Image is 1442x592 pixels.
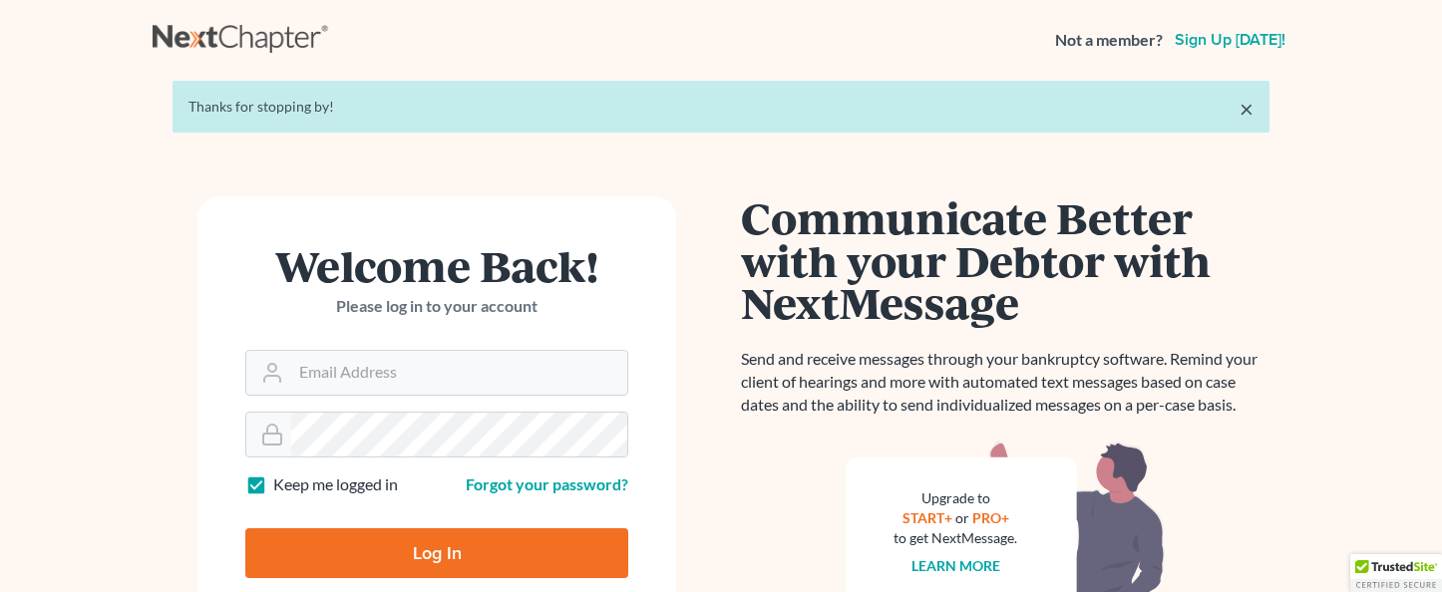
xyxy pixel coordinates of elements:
[245,295,628,318] p: Please log in to your account
[188,97,1254,117] div: Thanks for stopping by!
[894,528,1017,548] div: to get NextMessage.
[894,488,1017,508] div: Upgrade to
[273,473,398,496] label: Keep me logged in
[1240,97,1254,121] a: ×
[245,244,628,287] h1: Welcome Back!
[1055,29,1163,52] strong: Not a member?
[902,509,952,526] a: START+
[955,509,969,526] span: or
[291,351,627,395] input: Email Address
[741,348,1269,417] p: Send and receive messages through your bankruptcy software. Remind your client of hearings and mo...
[1350,554,1442,592] div: TrustedSite Certified
[245,528,628,578] input: Log In
[972,509,1009,526] a: PRO+
[466,474,628,493] a: Forgot your password?
[741,196,1269,324] h1: Communicate Better with your Debtor with NextMessage
[911,557,1000,574] a: Learn more
[1171,32,1289,48] a: Sign up [DATE]!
